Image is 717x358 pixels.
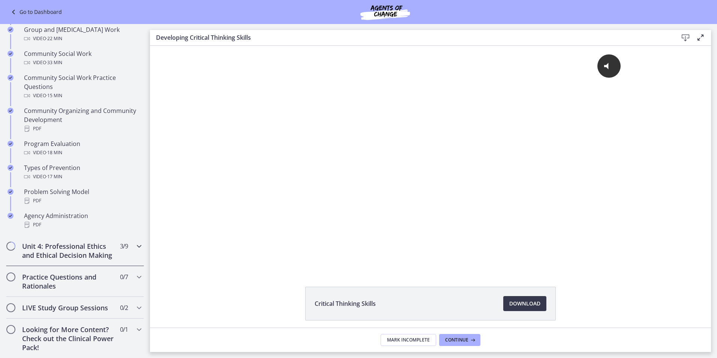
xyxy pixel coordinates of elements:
div: Community Social Work Practice Questions [24,73,141,100]
h2: Practice Questions and Rationales [22,272,114,290]
span: 0 / 7 [120,272,128,281]
span: · 33 min [46,58,62,67]
div: Program Evaluation [24,139,141,157]
span: Mark Incomplete [387,337,430,343]
span: 0 / 2 [120,303,128,312]
i: Completed [7,213,13,219]
h2: LIVE Study Group Sessions [22,303,114,312]
a: Download [503,296,546,311]
div: PDF [24,124,141,133]
i: Completed [7,141,13,147]
div: Video [24,148,141,157]
span: · 18 min [46,148,62,157]
span: · 17 min [46,172,62,181]
iframe: Video Lesson [150,46,711,269]
span: · 22 min [46,34,62,43]
i: Completed [7,108,13,114]
div: Video [24,172,141,181]
h2: Looking for More Content? Check out the Clinical Power Pack! [22,325,114,352]
div: Agency Administration [24,211,141,229]
div: Community Organizing and Community Development [24,106,141,133]
span: Critical Thinking Skills [315,299,376,308]
a: Go to Dashboard [9,8,62,17]
div: Video [24,34,141,43]
i: Completed [7,189,13,195]
h2: Unit 4: Professional Ethics and Ethical Decision Making [22,242,114,260]
span: Download [509,299,540,308]
div: Group and [MEDICAL_DATA] Work [24,25,141,43]
span: 0 / 1 [120,325,128,334]
span: · 15 min [46,91,62,100]
div: Community Social Work [24,49,141,67]
div: Problem Solving Model [24,187,141,205]
i: Completed [7,27,13,33]
i: Completed [7,165,13,171]
div: Types of Prevention [24,163,141,181]
div: Video [24,58,141,67]
div: PDF [24,220,141,229]
h3: Developing Critical Thinking Skills [156,33,666,42]
img: Agents of Change [340,3,430,21]
span: 3 / 9 [120,242,128,251]
span: Continue [445,337,468,343]
button: Mark Incomplete [381,334,436,346]
i: Completed [7,51,13,57]
i: Completed [7,75,13,81]
button: Continue [439,334,480,346]
div: Video [24,91,141,100]
div: PDF [24,196,141,205]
